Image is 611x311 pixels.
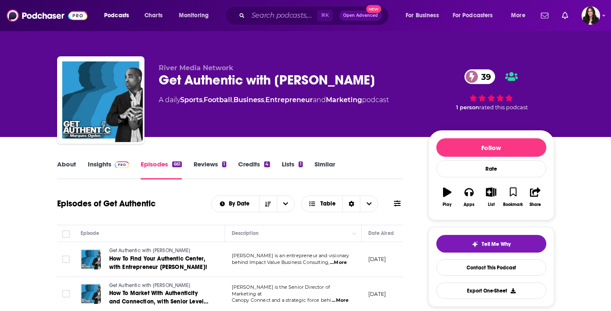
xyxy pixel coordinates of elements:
span: ⌘ K [317,10,333,21]
span: 39 [473,69,495,84]
img: Get Authentic with Marques Ogden [59,58,143,142]
button: Column Actions [349,229,359,239]
span: Monitoring [179,10,209,21]
span: Get Authentic with [PERSON_NAME] [109,248,190,253]
button: Bookmark [502,182,524,212]
div: 661 [172,161,181,167]
h2: Choose List sort [211,195,295,212]
a: Charts [139,9,168,22]
button: open menu [173,9,220,22]
button: open menu [505,9,536,22]
span: [PERSON_NAME] is an entrepreneur and visionary [232,253,349,258]
h1: Episodes of Get Authentic [57,198,156,209]
a: Show notifications dropdown [538,8,552,23]
div: 4 [264,161,270,167]
input: Search podcasts, credits, & more... [248,9,317,22]
a: How To Find Your Authentic Center, with Entrepreneur [PERSON_NAME]! [109,255,210,271]
span: Get Authentic with [PERSON_NAME] [109,282,190,288]
span: rated this podcast [479,104,528,111]
a: How To Market With Authenticity and Connection, with Senior Level Executive [PERSON_NAME]! [109,289,210,306]
span: River Media Network [159,64,233,72]
span: Table [320,201,336,207]
span: How To Find Your Authentic Center, with Entrepreneur [PERSON_NAME]! [109,255,207,271]
span: More [511,10,525,21]
img: Podchaser - Follow, Share and Rate Podcasts [7,8,87,24]
a: Lists1 [282,160,303,179]
span: Canopy Connect and a strategic force behi [232,297,331,303]
a: Reviews1 [194,160,226,179]
div: Apps [464,202,475,207]
button: open menu [447,9,505,22]
button: open menu [212,201,259,207]
span: behind Impact Value Business Consulting, [232,259,330,265]
img: tell me why sparkle [472,241,478,248]
span: ...More [330,259,347,266]
button: Export One-Sheet [436,282,546,299]
div: 1 [222,161,226,167]
span: , [264,96,265,104]
button: Open AdvancedNew [339,11,382,21]
a: Get Authentic with [PERSON_NAME] [109,282,210,290]
span: Toggle select row [62,290,70,298]
span: New [366,5,381,13]
a: Episodes661 [141,160,181,179]
span: For Podcasters [453,10,493,21]
span: Open Advanced [343,13,378,18]
button: Choose View [302,195,378,212]
div: 39 1 personrated this podcast [428,64,554,116]
div: Play [443,202,451,207]
button: tell me why sparkleTell Me Why [436,235,546,253]
a: InsightsPodchaser Pro [88,160,129,179]
span: Tell Me Why [482,241,511,248]
a: Similar [315,160,335,179]
div: Bookmark [503,202,523,207]
div: Share [530,202,541,207]
span: For Business [406,10,439,21]
div: Episode [81,228,100,238]
span: [PERSON_NAME] is the Senior Director of Marketing at [232,284,330,297]
button: Show profile menu [582,6,600,25]
a: Sports [180,96,202,104]
a: 39 [464,69,495,84]
span: Toggle select row [62,256,70,263]
span: By Date [229,201,252,207]
div: 1 [299,161,303,167]
span: , [202,96,204,104]
a: About [57,160,76,179]
span: and [313,96,326,104]
span: ...More [332,297,349,304]
a: Business [233,96,264,104]
div: Date Aired [368,228,394,238]
a: Football [204,96,232,104]
button: Share [524,182,546,212]
div: Description [232,228,259,238]
a: Credits4 [238,160,270,179]
div: Rate [436,160,546,177]
span: , [232,96,233,104]
button: Play [436,182,458,212]
p: [DATE] [368,290,386,298]
button: Apps [458,182,480,212]
button: open menu [277,196,294,212]
button: List [480,182,502,212]
span: Podcasts [104,10,129,21]
button: Follow [436,138,546,157]
div: A daily podcast [159,95,389,105]
a: Entrepreneur [265,96,313,104]
div: Sort Direction [342,196,360,212]
a: Contact This Podcast [436,259,546,276]
p: [DATE] [368,256,386,263]
button: open menu [400,9,449,22]
div: List [488,202,495,207]
button: Sort Direction [259,196,277,212]
span: Logged in as RebeccaShapiro [582,6,600,25]
span: Charts [144,10,163,21]
img: Podchaser Pro [115,161,129,168]
button: open menu [98,9,140,22]
a: Marketing [326,96,362,104]
a: Get Authentic with [PERSON_NAME] [109,247,210,255]
span: 1 person [456,104,479,111]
